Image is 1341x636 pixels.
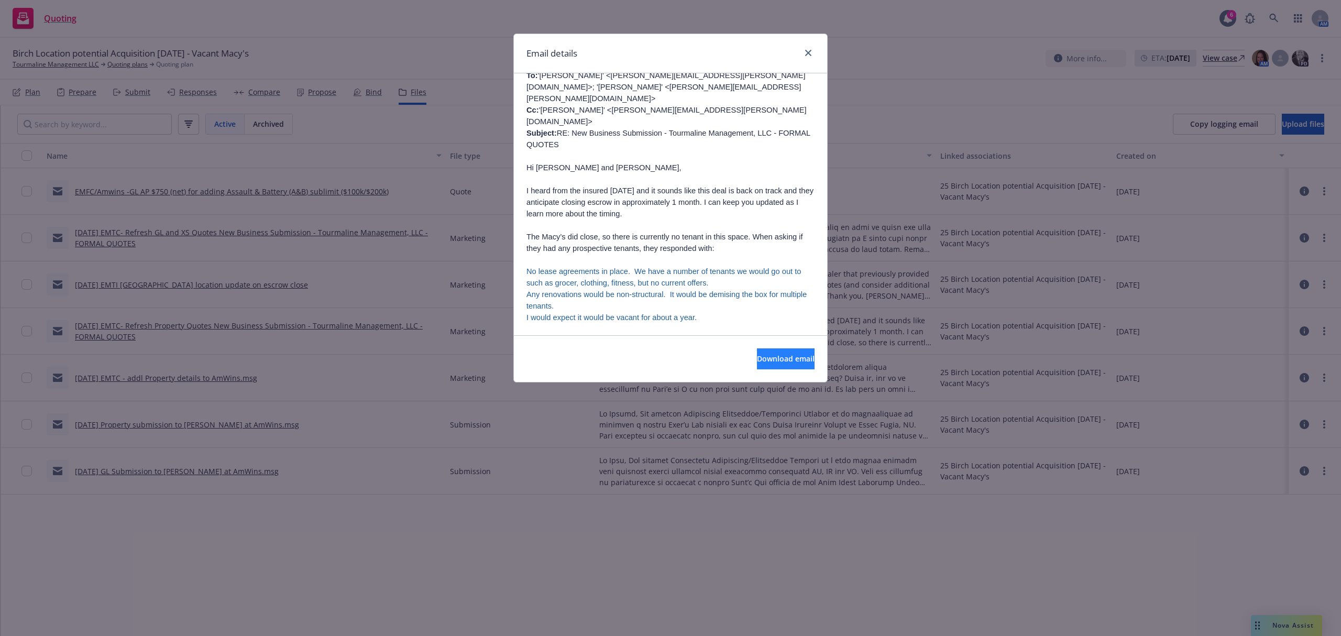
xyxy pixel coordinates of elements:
[757,354,815,364] span: Download email
[526,48,810,149] span: [PERSON_NAME] [DATE] 1:48 PM '[PERSON_NAME]' <[PERSON_NAME][EMAIL_ADDRESS][PERSON_NAME][DOMAIN_NA...
[526,313,697,322] span: I would expect it would be vacant for about a year.
[802,47,815,59] a: close
[526,163,682,172] span: Hi [PERSON_NAME] and [PERSON_NAME],
[526,267,801,287] span: No lease agreements in place. We have a number of tenants we would go out to such as grocer, clot...
[526,47,577,60] h1: Email details
[526,71,538,80] b: To:
[526,290,807,310] span: Any renovations would be non-structural. It would be demising the box for multiple tenants.
[526,129,557,137] b: Subject:
[526,106,539,114] b: Cc:
[757,348,815,369] button: Download email
[526,233,803,253] span: The Macy’s did close, so there is currently no tenant in this space. When asking if they had any ...
[526,187,814,218] span: I heard from the insured [DATE] and it sounds like this deal is back on track and they anticipate...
